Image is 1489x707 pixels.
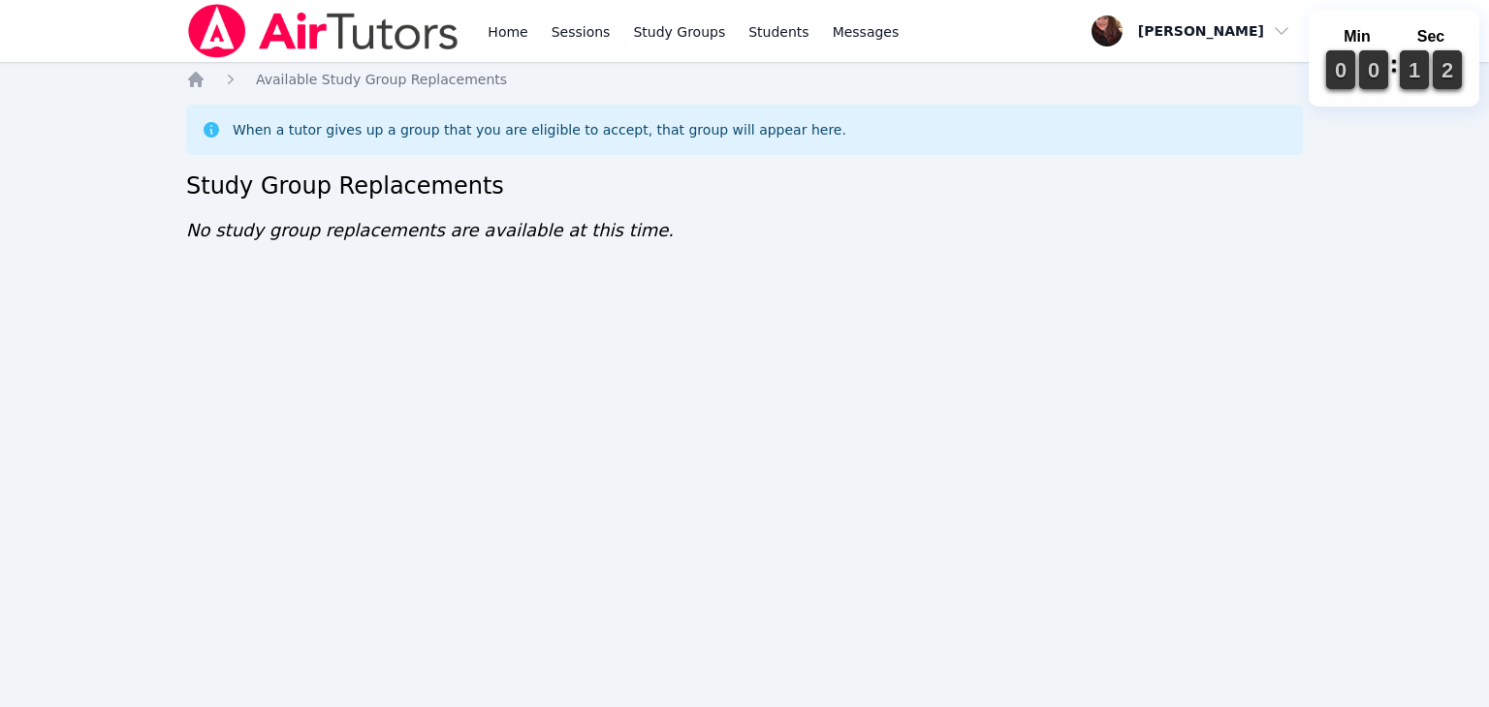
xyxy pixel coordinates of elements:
span: Messages [833,22,900,42]
span: Available Study Group Replacements [256,72,507,87]
nav: Breadcrumb [186,70,1303,89]
a: Available Study Group Replacements [256,70,507,89]
div: When a tutor gives up a group that you are eligible to accept, that group will appear here. [233,120,846,139]
img: Air Tutors [186,4,460,58]
h2: Study Group Replacements [186,170,1303,201]
span: No study group replacements are available at this time. [186,220,674,240]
